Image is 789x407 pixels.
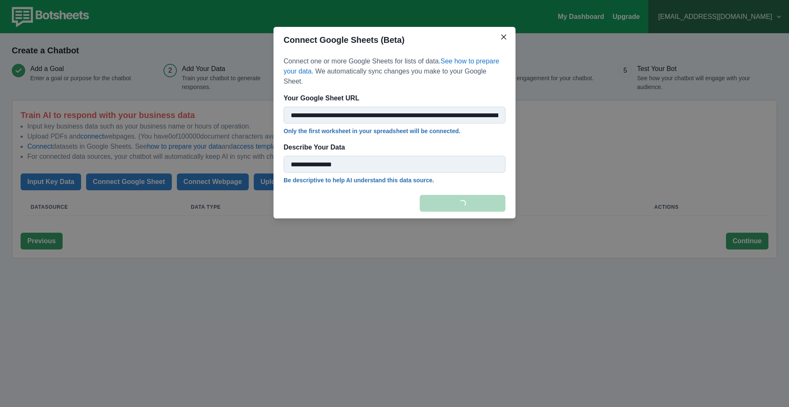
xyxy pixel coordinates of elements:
[284,176,505,185] p: Be descriptive to help AI understand this data source.
[284,142,500,152] p: Describe Your Data
[274,27,515,53] header: Connect Google Sheets (Beta)
[497,30,510,44] button: Close
[284,56,505,87] p: Connect one or more Google Sheets for lists of data. . We automatically sync changes you make to ...
[284,93,500,103] p: Your Google Sheet URL
[284,127,505,136] p: Only the first worksheet in your spreadsheet will be connected.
